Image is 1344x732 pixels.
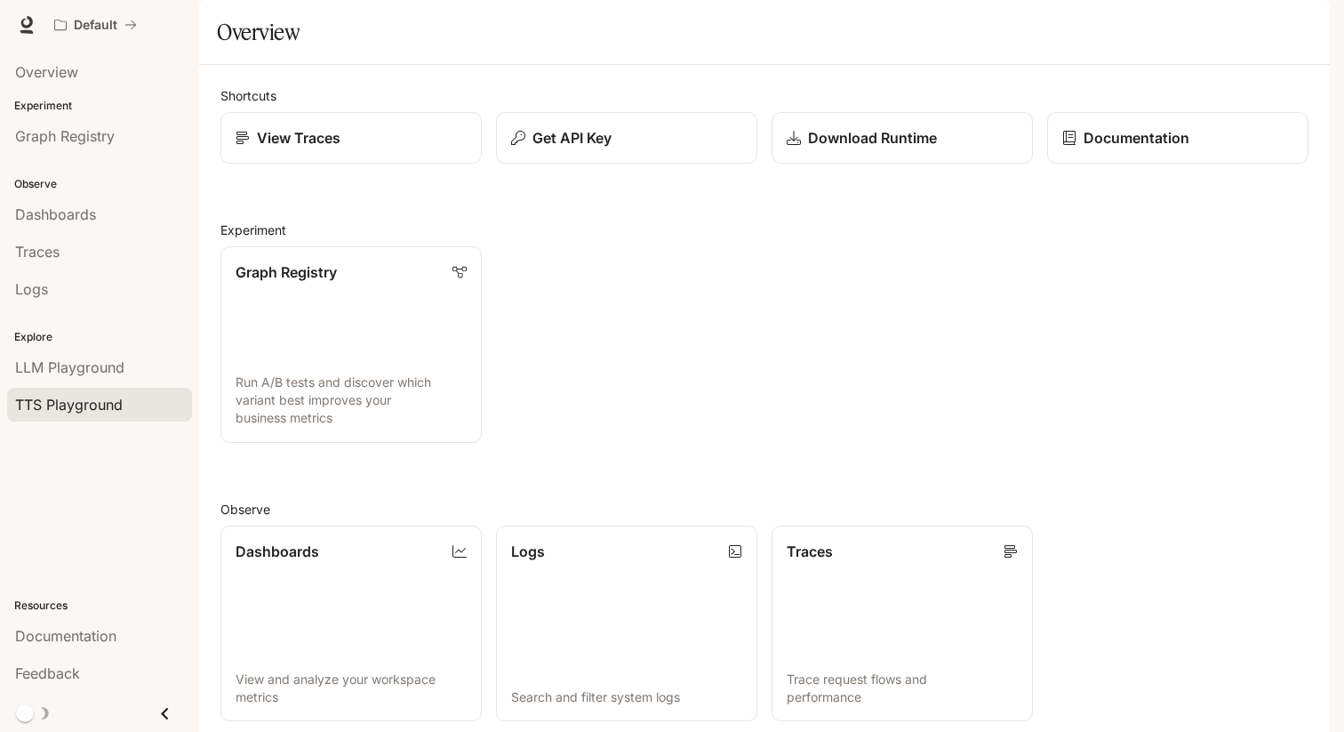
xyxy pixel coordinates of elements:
[787,541,833,562] p: Traces
[74,18,117,33] p: Default
[236,671,467,706] p: View and analyze your workspace metrics
[236,261,337,283] p: Graph Registry
[236,541,319,562] p: Dashboards
[808,127,937,149] p: Download Runtime
[220,500,1308,519] h2: Observe
[772,526,1033,722] a: TracesTrace request flows and performance
[46,7,145,43] button: All workspaces
[257,127,340,149] p: View Traces
[532,127,612,149] p: Get API Key
[511,688,742,706] p: Search and filter system logs
[1084,127,1189,149] p: Documentation
[220,246,482,443] a: Graph RegistryRun A/B tests and discover which variant best improves your business metrics
[236,374,467,427] p: Run A/B tests and discover which variant best improves your business metrics
[787,671,1018,706] p: Trace request flows and performance
[220,86,1308,105] h2: Shortcuts
[772,112,1033,164] a: Download Runtime
[496,112,757,164] button: Get API Key
[220,112,482,164] a: View Traces
[496,526,757,722] a: LogsSearch and filter system logs
[220,526,482,722] a: DashboardsView and analyze your workspace metrics
[217,14,300,50] h1: Overview
[220,221,1308,239] h2: Experiment
[511,541,545,562] p: Logs
[1047,112,1308,164] a: Documentation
